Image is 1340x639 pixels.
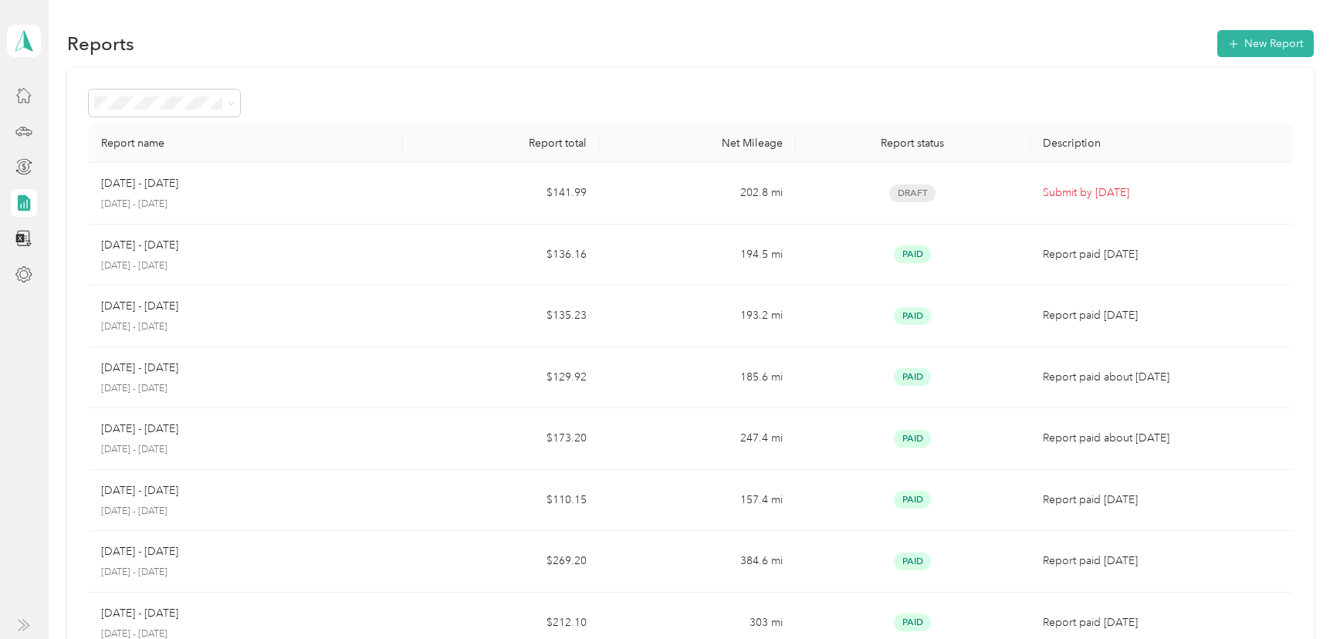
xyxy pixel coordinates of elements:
[1043,369,1280,386] p: Report paid about [DATE]
[101,421,178,438] p: [DATE] - [DATE]
[599,531,795,593] td: 384.6 mi
[1043,246,1280,263] p: Report paid [DATE]
[1043,430,1280,447] p: Report paid about [DATE]
[101,566,391,580] p: [DATE] - [DATE]
[101,382,391,396] p: [DATE] - [DATE]
[403,531,599,593] td: $269.20
[1043,307,1280,324] p: Report paid [DATE]
[67,35,134,52] h1: Reports
[894,245,931,263] span: Paid
[101,443,391,457] p: [DATE] - [DATE]
[89,124,403,163] th: Report name
[403,470,599,532] td: $110.15
[807,137,1018,150] div: Report status
[101,259,391,273] p: [DATE] - [DATE]
[101,605,178,622] p: [DATE] - [DATE]
[599,408,795,470] td: 247.4 mi
[101,320,391,334] p: [DATE] - [DATE]
[101,482,178,499] p: [DATE] - [DATE]
[599,163,795,225] td: 202.8 mi
[1217,30,1314,57] button: New Report
[403,347,599,409] td: $129.92
[403,124,599,163] th: Report total
[894,307,931,325] span: Paid
[1043,492,1280,509] p: Report paid [DATE]
[403,286,599,347] td: $135.23
[599,347,795,409] td: 185.6 mi
[599,225,795,286] td: 194.5 mi
[1030,124,1292,163] th: Description
[101,198,391,211] p: [DATE] - [DATE]
[894,491,931,509] span: Paid
[1043,614,1280,631] p: Report paid [DATE]
[599,470,795,532] td: 157.4 mi
[101,175,178,192] p: [DATE] - [DATE]
[403,225,599,286] td: $136.16
[403,163,599,225] td: $141.99
[1043,184,1280,201] p: Submit by [DATE]
[894,553,931,570] span: Paid
[1043,553,1280,570] p: Report paid [DATE]
[599,286,795,347] td: 193.2 mi
[403,408,599,470] td: $173.20
[894,430,931,448] span: Paid
[894,368,931,386] span: Paid
[894,614,931,631] span: Paid
[101,237,178,254] p: [DATE] - [DATE]
[101,543,178,560] p: [DATE] - [DATE]
[599,124,795,163] th: Net Mileage
[889,184,936,202] span: Draft
[101,505,391,519] p: [DATE] - [DATE]
[101,360,178,377] p: [DATE] - [DATE]
[1254,553,1340,639] iframe: Everlance-gr Chat Button Frame
[101,298,178,315] p: [DATE] - [DATE]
